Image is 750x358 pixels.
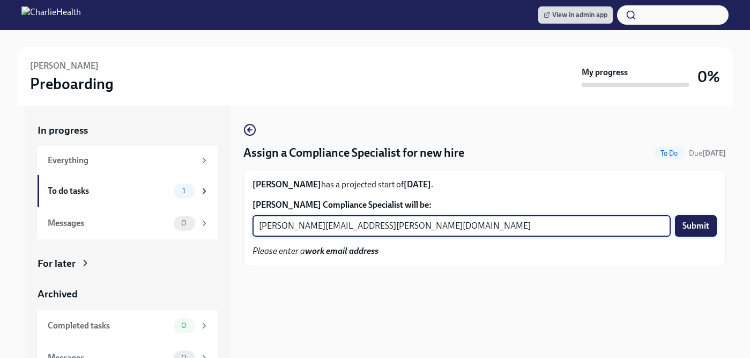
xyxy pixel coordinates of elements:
[253,246,378,256] em: Please enter a
[38,287,218,301] a: Archived
[253,199,717,211] label: [PERSON_NAME] Compliance Specialist will be:
[176,187,192,195] span: 1
[253,179,717,191] p: has a projected start of .
[305,246,378,256] strong: work email address
[682,221,709,231] span: Submit
[38,257,76,271] div: For later
[38,146,218,175] a: Everything
[48,185,169,197] div: To do tasks
[30,60,99,72] h6: [PERSON_NAME]
[544,10,607,20] span: View in admin app
[30,74,114,93] h3: Preboarding
[38,207,218,239] a: Messages0
[404,179,431,189] strong: [DATE]
[538,6,613,24] a: View in admin app
[38,257,218,271] a: For later
[38,123,218,137] a: In progress
[253,179,321,189] strong: [PERSON_NAME]
[48,320,169,332] div: Completed tasks
[21,6,81,24] img: CharlieHealth
[702,149,726,158] strong: [DATE]
[175,219,193,227] span: 0
[48,217,169,229] div: Messages
[175,322,193,330] span: 0
[654,149,685,157] span: To Do
[689,148,726,158] span: October 15th, 2025 09:00
[675,215,717,237] button: Submit
[582,67,628,78] strong: My progress
[697,67,720,86] h3: 0%
[48,155,195,166] div: Everything
[243,145,464,161] h4: Assign a Compliance Specialist for new hire
[38,310,218,342] a: Completed tasks0
[38,175,218,207] a: To do tasks1
[253,215,671,237] input: Enter their work email address
[689,149,726,158] span: Due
